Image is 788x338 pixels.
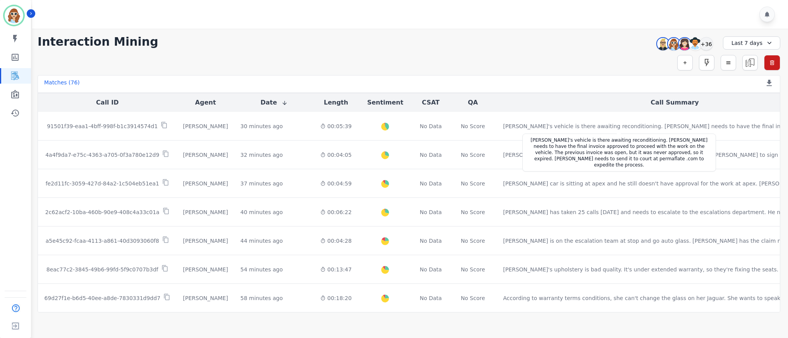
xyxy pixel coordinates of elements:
[45,208,160,216] p: 2c62acf2-10ba-460b-90e9-408c4a33c01a
[5,6,23,25] img: Bordered avatar
[240,122,283,130] div: 30 minutes ago
[367,98,403,107] button: Sentiment
[700,37,713,50] div: +36
[461,151,485,159] div: No Score
[240,294,283,302] div: 58 minutes ago
[38,35,158,49] h1: Interaction Mining
[240,151,283,159] div: 32 minutes ago
[44,294,160,302] p: 69d27f1e-b6d5-40ee-a8de-7830331d9dd7
[240,237,283,245] div: 44 minutes ago
[527,137,711,168] div: [PERSON_NAME]'s vehicle is there awaiting reconditioning. [PERSON_NAME] needs to have the final i...
[461,237,485,245] div: No Score
[195,98,216,107] button: Agent
[320,266,352,273] div: 00:13:47
[324,98,348,107] button: Length
[320,208,352,216] div: 00:06:22
[461,180,485,187] div: No Score
[461,266,485,273] div: No Score
[47,122,158,130] p: 91501f39-eaa1-4bff-998f-b1c3914574d1
[419,294,443,302] div: No Data
[183,294,228,302] div: [PERSON_NAME]
[46,237,159,245] p: a5e45c92-fcaa-4113-a861-40d3093060f8
[468,98,478,107] button: QA
[183,266,228,273] div: [PERSON_NAME]
[419,237,443,245] div: No Data
[240,180,283,187] div: 37 minutes ago
[46,180,159,187] p: fe2d11fc-3059-427d-84a2-1c504eb51ea1
[183,151,228,159] div: [PERSON_NAME]
[419,266,443,273] div: No Data
[461,294,485,302] div: No Score
[183,237,228,245] div: [PERSON_NAME]
[651,98,699,107] button: Call Summary
[183,208,228,216] div: [PERSON_NAME]
[320,237,352,245] div: 00:04:28
[240,208,283,216] div: 40 minutes ago
[320,294,352,302] div: 00:18:20
[723,36,780,50] div: Last 7 days
[320,151,352,159] div: 00:04:05
[46,266,158,273] p: 8eac77c2-3845-49b6-99fd-5f9c0707b3df
[422,98,440,107] button: CSAT
[240,266,283,273] div: 54 minutes ago
[419,180,443,187] div: No Data
[183,122,228,130] div: [PERSON_NAME]
[419,122,443,130] div: No Data
[183,180,228,187] div: [PERSON_NAME]
[45,151,159,159] p: 4a4f9da7-e75c-4363-a705-0f3a780e12d9
[461,122,485,130] div: No Score
[419,151,443,159] div: No Data
[461,208,485,216] div: No Score
[261,98,288,107] button: Date
[419,208,443,216] div: No Data
[503,294,785,302] div: According to warranty terms conditions, she can't change the glass on her Jaguar. She wants to sp...
[320,122,352,130] div: 00:05:39
[320,180,352,187] div: 00:04:59
[96,98,118,107] button: Call ID
[44,79,80,89] div: Matches ( 76 )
